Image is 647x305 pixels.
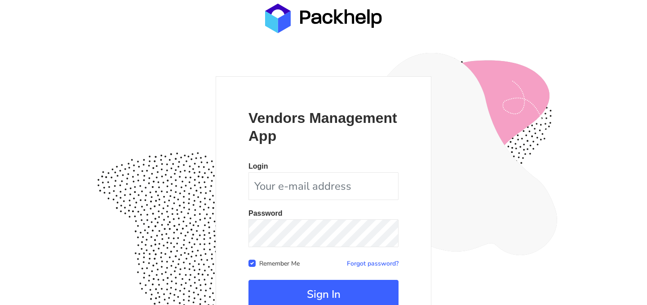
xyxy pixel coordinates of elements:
label: Remember Me [259,258,300,268]
p: Vendors Management App [248,109,399,145]
p: Login [248,163,399,170]
input: Your e-mail address [248,172,399,200]
p: Password [248,210,399,217]
a: Forgot password? [347,259,399,268]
